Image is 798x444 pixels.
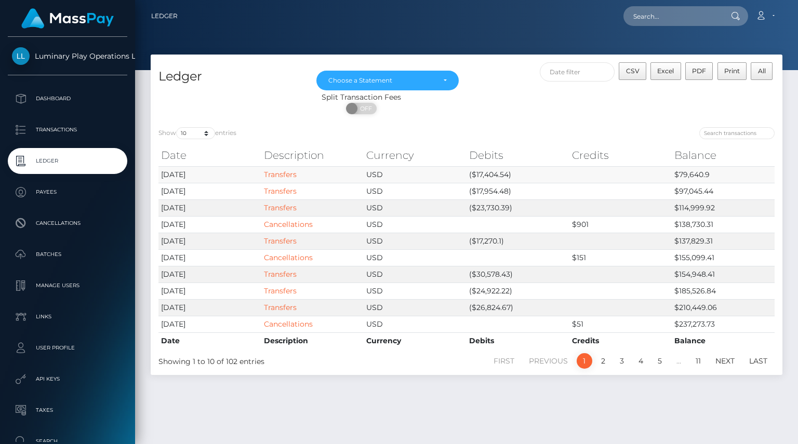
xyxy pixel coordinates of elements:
th: Balance [672,145,775,166]
button: PDF [685,62,713,80]
td: $151 [569,249,672,266]
td: USD [364,183,467,199]
th: Debits [467,332,569,349]
th: Description [261,332,364,349]
input: Search transactions [699,127,775,139]
th: Date [158,332,261,349]
td: USD [364,282,467,299]
td: [DATE] [158,233,261,249]
a: Cancellations [264,319,313,329]
a: 5 [652,353,668,369]
img: Luminary Play Operations Limited [12,47,30,65]
div: Split Transaction Fees [151,92,572,103]
span: OFF [352,103,378,114]
div: Choose a Statement [328,76,435,85]
td: [DATE] [158,216,261,233]
td: USD [364,249,467,266]
td: USD [364,299,467,316]
td: USD [364,216,467,233]
td: [DATE] [158,266,261,282]
th: Debits [467,145,569,166]
a: Links [8,304,127,330]
h4: Ledger [158,68,301,86]
td: [DATE] [158,249,261,266]
p: Dashboard [12,91,123,106]
a: 11 [690,353,707,369]
td: $155,099.41 [672,249,775,266]
span: Excel [657,67,674,75]
td: $79,640.9 [672,166,775,183]
td: [DATE] [158,199,261,216]
td: USD [364,233,467,249]
td: $901 [569,216,672,233]
td: ($17,270.1) [467,233,569,249]
p: Ledger [12,153,123,169]
td: [DATE] [158,299,261,316]
td: USD [364,199,467,216]
td: [DATE] [158,183,261,199]
a: Manage Users [8,273,127,299]
a: Transfers [264,170,297,179]
td: USD [364,316,467,332]
a: Transfers [264,203,297,212]
th: Balance [672,332,775,349]
td: [DATE] [158,282,261,299]
a: Cancellations [8,210,127,236]
span: All [758,67,766,75]
td: $137,829.31 [672,233,775,249]
p: Batches [12,247,123,262]
select: Showentries [176,127,215,139]
td: ($24,922.22) [467,282,569,299]
span: Luminary Play Operations Limited [8,51,127,61]
span: CSV [626,67,640,75]
a: Next [710,353,740,369]
button: Choose a Statement [316,71,459,90]
p: API Keys [12,371,123,387]
p: Manage Users [12,278,123,293]
td: $185,526.84 [672,282,775,299]
a: Transfers [264,270,297,279]
a: Ledger [151,5,178,27]
th: Date [158,145,261,166]
input: Date filter [540,62,615,82]
a: 3 [614,353,630,369]
label: Show entries [158,127,236,139]
a: Batches [8,241,127,267]
button: All [751,62,773,80]
td: $154,948.41 [672,266,775,282]
a: Transfers [264,286,297,295]
p: User Profile [12,340,123,356]
td: ($26,824.67) [467,299,569,316]
td: $210,449.06 [672,299,775,316]
input: Search... [623,6,721,26]
td: ($30,578.43) [467,266,569,282]
td: USD [364,166,467,183]
th: Credits [569,145,672,166]
a: User Profile [8,335,127,361]
a: Dashboard [8,86,127,112]
td: $51 [569,316,672,332]
th: Description [261,145,364,166]
a: Payees [8,179,127,205]
button: Print [717,62,747,80]
a: Transfers [264,236,297,246]
p: Payees [12,184,123,200]
p: Transactions [12,122,123,138]
td: $114,999.92 [672,199,775,216]
th: Credits [569,332,672,349]
div: Showing 1 to 10 of 102 entries [158,352,406,367]
a: 1 [577,353,592,369]
a: Taxes [8,397,127,423]
img: MassPay Logo [21,8,114,29]
a: Transfers [264,303,297,312]
a: Cancellations [264,253,313,262]
p: Links [12,309,123,325]
span: PDF [692,67,706,75]
td: $237,273.73 [672,316,775,332]
p: Cancellations [12,216,123,231]
a: Last [743,353,773,369]
td: ($23,730.39) [467,199,569,216]
td: ($17,404.54) [467,166,569,183]
a: 2 [595,353,611,369]
a: Transactions [8,117,127,143]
